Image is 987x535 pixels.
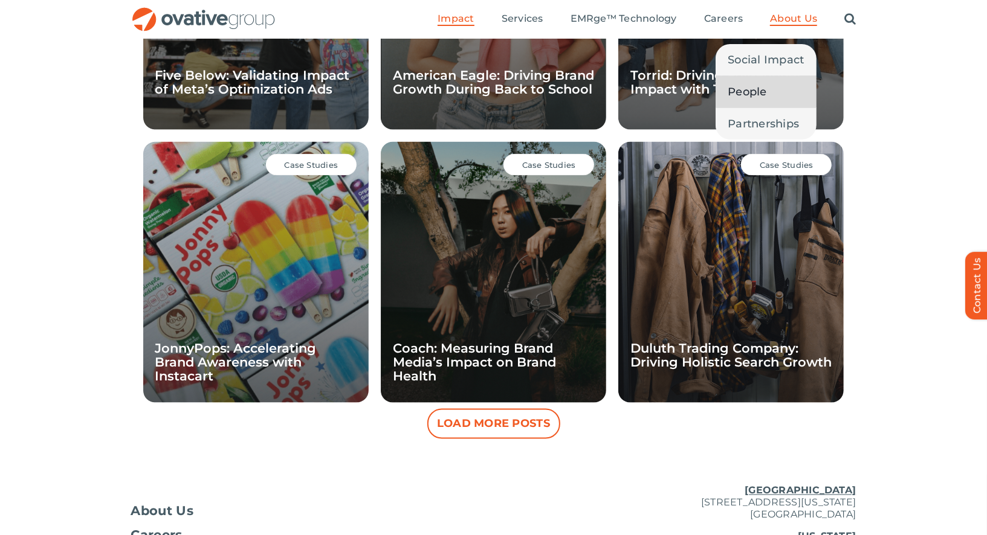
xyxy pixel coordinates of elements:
[770,13,817,25] span: About Us
[393,68,594,97] a: American Eagle: Driving Brand Growth During Back to School
[704,13,743,25] span: Careers
[716,108,817,139] a: Partnerships
[571,13,677,26] a: EMRge™ Technology
[630,341,832,370] a: Duluth Trading Company: Driving Holistic Search Growth
[745,485,856,496] u: [GEOGRAPHIC_DATA]
[728,83,767,100] span: People
[615,485,856,521] p: [STREET_ADDRESS][US_STATE] [GEOGRAPHIC_DATA]
[716,44,817,75] a: Social Impact
[131,505,373,517] a: About Us
[131,505,194,517] span: About Us
[438,13,474,25] span: Impact
[728,51,804,68] span: Social Impact
[502,13,543,26] a: Services
[155,68,350,97] a: Five Below: Validating Impact of Meta’s Optimization Ads
[131,6,276,18] a: OG_Full_horizontal_RGB
[502,13,543,25] span: Services
[438,13,474,26] a: Impact
[704,13,743,26] a: Careers
[630,68,800,97] a: Torrid: Driving Full-Funnel Impact with TikTok
[844,13,856,26] a: Search
[728,115,799,132] span: Partnerships
[427,409,560,439] button: Load More Posts
[716,76,817,107] a: People
[393,341,556,383] a: Coach: Measuring Brand Media’s Impact on Brand Health
[155,341,317,383] a: JonnyPops: Accelerating Brand Awareness with Instacart
[571,13,677,25] span: EMRge™ Technology
[770,13,817,26] a: About Us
